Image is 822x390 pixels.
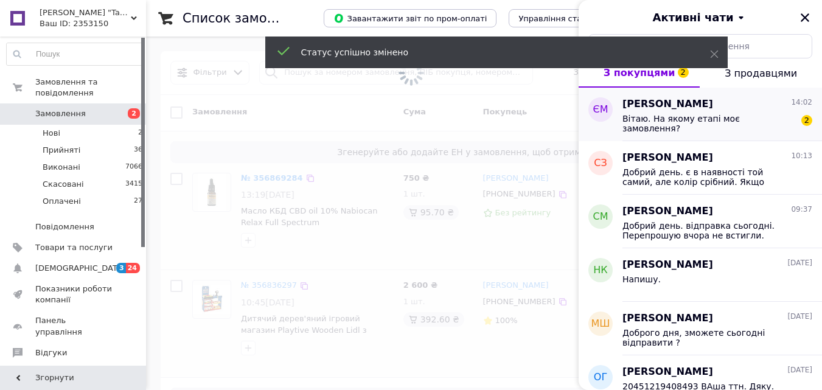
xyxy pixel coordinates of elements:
span: НК [593,263,607,277]
span: [PERSON_NAME] [622,204,713,218]
span: [DATE] [787,365,812,375]
button: Активні чати [613,10,788,26]
div: Ваш ID: 2353150 [40,18,146,29]
button: СЗ[PERSON_NAME]10:13Добрий день. є в наявності той самий, але колір срібний. Якщо підходить можем... [579,141,822,195]
span: СЗ [594,156,607,170]
span: 24 [126,263,140,273]
span: Добрий день. є в наявності той самий, але колір срібний. Якщо підходить можемо відправити сьогодн... [622,167,795,187]
span: Завантажити звіт по пром-оплаті [333,13,487,24]
span: 14:02 [791,97,812,108]
span: Замовлення та повідомлення [35,77,146,99]
span: Активні чати [652,10,733,26]
span: 3415 [125,179,142,190]
span: 3 [116,263,126,273]
span: 09:37 [791,204,812,215]
button: ЄМ[PERSON_NAME]14:02Вітаю. На якому етапі моє замовлення?2 [579,88,822,141]
button: З покупцями2 [579,58,700,88]
span: Замовлення [35,108,86,119]
span: [PERSON_NAME] [622,151,713,165]
span: З покупцями [604,67,675,78]
button: НК[PERSON_NAME][DATE]Напишу. [579,248,822,302]
span: Добрий день. відправка сьогодні. Перепрошую вчора не встигли. [622,221,795,240]
span: 7066 [125,162,142,173]
input: Пошук [7,43,143,65]
span: [DEMOGRAPHIC_DATA] [35,263,125,274]
span: Інтернет Магазин "Tano" [40,7,131,18]
span: [DATE] [787,258,812,268]
button: МШ[PERSON_NAME][DATE]Доброго дня, зможете сьогодні відправити ? [579,302,822,355]
span: [PERSON_NAME] [622,97,713,111]
button: З продавцями [700,58,822,88]
span: Нові [43,128,60,139]
span: Повідомлення [35,221,94,232]
button: Завантажити звіт по пром-оплаті [324,9,496,27]
span: Доброго дня, зможете сьогодні відправити ? [622,328,795,347]
span: [PERSON_NAME] [622,365,713,379]
span: [DATE] [787,312,812,322]
span: 36 [134,145,142,156]
span: Товари та послуги [35,242,113,253]
span: Скасовані [43,179,84,190]
h1: Список замовлень [183,11,306,26]
span: Показники роботи компанії [35,284,113,305]
span: 2 [801,115,812,126]
span: Прийняті [43,145,80,156]
span: 27 [134,196,142,207]
span: Панель управління [35,315,113,337]
button: см[PERSON_NAME]09:37Добрий день. відправка сьогодні. Перепрошую вчора не встигли. [579,195,822,248]
span: Вітаю. На якому етапі моє замовлення? [622,114,795,133]
button: Закрити [798,10,812,25]
span: Управління статусами [518,14,611,23]
span: [PERSON_NAME] [622,312,713,326]
span: Напишу. [622,274,661,284]
span: 2 [678,67,689,78]
input: Пошук чату або повідомлення [588,34,812,58]
span: Виконані [43,162,80,173]
span: МШ [591,317,610,331]
span: 2 [138,128,142,139]
button: Управління статусами [509,9,621,27]
span: 2 [128,108,140,119]
span: [PERSON_NAME] [622,258,713,272]
span: ЄМ [593,103,608,117]
span: 10:13 [791,151,812,161]
div: Статус успішно змінено [301,46,680,58]
span: см [593,210,608,224]
span: Відгуки [35,347,67,358]
span: ОГ [594,371,607,385]
span: Оплачені [43,196,81,207]
span: З продавцями [725,68,797,79]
